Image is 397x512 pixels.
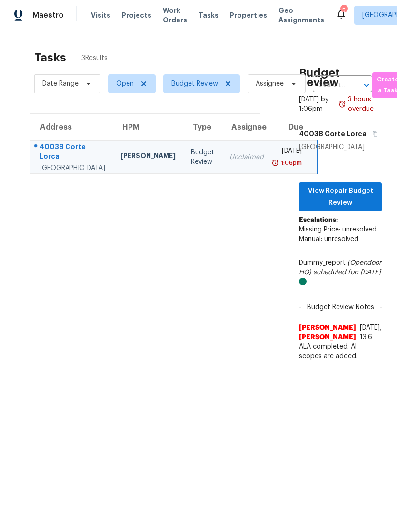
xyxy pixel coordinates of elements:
[229,152,264,162] div: Unclaimed
[120,151,176,163] div: [PERSON_NAME]
[256,79,284,89] span: Assignee
[299,342,382,361] span: ALA completed. All scopes are added.
[299,236,358,242] span: Manual: unresolved
[360,79,373,92] button: Open
[91,10,110,20] span: Visits
[171,79,218,89] span: Budget Review
[299,323,356,342] span: [PERSON_NAME] [PERSON_NAME]
[367,125,379,142] button: Copy Address
[32,10,64,20] span: Maestro
[191,148,214,167] div: Budget Review
[299,226,377,233] span: Missing Price: unresolved
[313,78,346,92] input: Search by address
[299,182,382,211] button: View Repair Budget Review
[299,217,338,223] b: Escalations:
[116,79,134,89] span: Open
[42,79,79,89] span: Date Range
[299,142,382,152] div: [GEOGRAPHIC_DATA]
[299,129,367,139] h5: 40038 Corte Lorca
[346,95,382,114] div: 3 hours overdue
[313,269,381,276] i: scheduled for: [DATE]
[278,6,324,25] span: Geo Assignments
[113,114,183,141] th: HPM
[122,10,151,20] span: Projects
[40,163,105,173] div: [GEOGRAPHIC_DATA]
[81,53,108,63] span: 3 Results
[299,68,382,87] h2: Budget Review
[230,10,267,20] span: Properties
[40,142,105,163] div: 40038 Corte Lorca
[338,95,346,114] img: Overdue Alarm Icon
[307,185,374,209] span: View Repair Budget Review
[271,158,279,168] img: Overdue Alarm Icon
[183,114,222,141] th: Type
[299,95,338,114] div: [DATE] by 1:06pm
[340,6,347,15] div: 5
[34,53,66,62] h2: Tasks
[301,302,380,312] span: Budget Review Notes
[222,114,271,141] th: Assignee
[198,12,218,19] span: Tasks
[360,324,382,341] span: [DATE], 13:6
[30,114,113,141] th: Address
[163,6,187,25] span: Work Orders
[299,258,382,287] div: Dummy_report
[271,114,318,141] th: Due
